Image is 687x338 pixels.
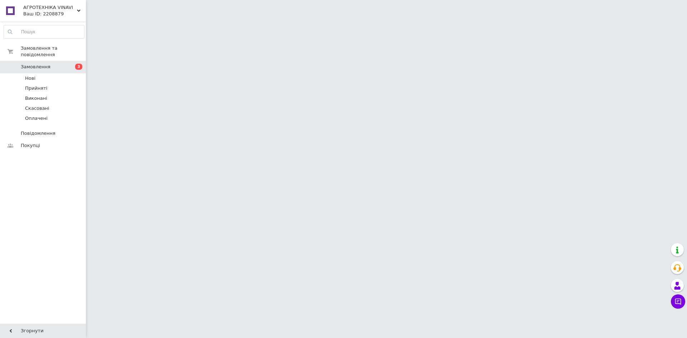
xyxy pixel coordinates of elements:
span: Замовлення [21,64,50,70]
span: Замовлення та повідомлення [21,45,86,58]
span: Оплачені [25,115,48,122]
span: Покупці [21,142,40,149]
input: Пошук [4,25,84,38]
span: Повідомлення [21,130,55,137]
span: Виконані [25,95,47,102]
span: Нові [25,75,35,82]
button: Чат з покупцем [671,294,685,309]
span: АГРОТЕХНІКА VINAVI [23,4,77,11]
span: Скасовані [25,105,49,112]
div: Ваш ID: 2208879 [23,11,86,17]
span: Прийняті [25,85,47,92]
span: 3 [75,64,82,70]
